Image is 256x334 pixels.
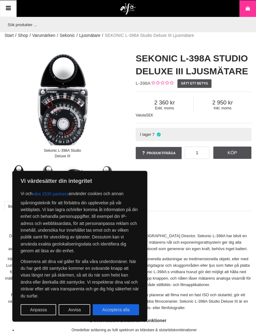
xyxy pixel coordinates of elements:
[136,99,193,106] span: 2 360
[102,32,103,39] span: /
[156,132,161,137] i: I lager
[60,32,75,39] a: Sekonic
[136,81,150,86] span: L-398A
[136,106,193,110] span: Exkl. moms
[76,32,78,39] span: /
[120,3,136,15] img: logo.png
[21,188,139,254] p: Vi och använder cookies och annan spårningsteknik för att förbättra din upplevelse på vår webbpla...
[105,32,194,39] span: SEKONIC L-398A Studio Deluxe III Ljusmätare
[33,188,69,199] button: våra 1530 partners
[59,304,90,315] button: Avvisa
[32,32,55,39] a: Varumärken
[17,327,251,333] li: Omedelbar avläsning av fullt spektrum av bländare & slutartidskombinationer
[194,99,251,106] span: 2 950
[5,317,251,324] h4: L-398A Studio Deluxe III - Funktioner
[152,132,154,137] span: 7
[79,32,100,39] a: Ljusmätare
[146,113,153,117] span: SEK
[5,233,251,252] p: Den klassiska ljusmätaren har sina rötter i den berömda ljusmätaren från [GEOGRAPHIC_DATA] Direct...
[94,163,121,190] img: Sekonic L-398A Studio Deluxe III
[177,79,211,88] a: Sätt ett betyg
[21,258,139,299] p: Observera att dina val gäller för alla våra underdomäner. När du har gett ditt samtycke kommer en...
[35,163,62,190] img: Sekonic L-398A Studio Deluxe III
[33,145,91,162] div: Sekonic L-398A Studio Deluxe III
[136,52,251,78] h1: SEKONIC L-398A Studio Deluxe III Ljusmätare
[5,292,251,311] p: För reflekterade avläsningar ersätts Lumisfären med en platt Lumigrid. Om du planerar att filma m...
[64,163,91,190] img: Sekonic L-398A Studio Deluxe III
[140,132,151,137] span: I lager
[93,304,139,315] button: Acceptera alla
[4,201,31,211] a: Beskrivning
[5,17,248,32] input: Sök produkter ...
[18,32,28,39] a: Shop
[15,32,17,39] span: /
[5,256,251,288] p: Händelsemätningar kan göras med den över 180 grader stora Lumisfären för generella avläsningar av...
[194,106,251,110] span: Inkl. moms
[136,113,146,117] span: Valuta
[5,32,14,39] a: Start
[5,163,32,190] img: Sekonic L-398A Studio Deluxe III
[150,80,173,87] div: Kundbetyg: 0
[29,32,31,39] span: /
[213,147,252,159] a: Köp
[21,304,56,315] button: Anpassa
[57,32,58,39] span: /
[136,147,182,159] a: Produktfråga
[21,177,139,185] p: Vi värdesätter din integritet
[5,221,251,229] h2: Beskrivning
[12,171,147,322] div: Vi värdesätter din integritet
